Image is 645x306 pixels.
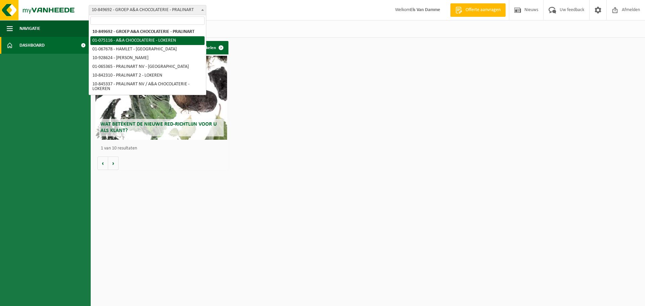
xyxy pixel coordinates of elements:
button: Volgende [108,157,119,170]
li: 10-849692 - GROEP A&A CHOCOLATERIE - PRALINART [90,28,205,36]
a: Alle artikelen [186,41,228,54]
strong: Els Van Damme [410,7,440,12]
li: 10-845337 - PRALINART NV / A&A CHOCOLATERIE - LOKEREN [90,80,205,93]
li: 01-075116 - A&A CHOCOLATERIE - LOKEREN [90,36,205,45]
span: Dashboard [19,37,45,54]
li: 10-928624 - [PERSON_NAME] [90,54,205,62]
span: Offerte aanvragen [464,7,502,13]
span: Navigatie [19,20,40,37]
span: 10-849692 - GROEP A&A CHOCOLATERIE - PRALINART [89,5,206,15]
span: Wat betekent de nieuwe RED-richtlijn voor u als klant? [100,122,217,133]
li: 10-842310 - PRALINART 2 - LOKEREN [90,71,205,80]
a: Wat betekent de nieuwe RED-richtlijn voor u als klant? [95,56,227,140]
p: 1 van 10 resultaten [101,146,225,151]
li: 01-065365 - PRALINART NV - [GEOGRAPHIC_DATA] [90,62,205,71]
button: Vorige [97,157,108,170]
a: Offerte aanvragen [450,3,506,17]
li: 01-067678 - HAMLET - [GEOGRAPHIC_DATA] [90,45,205,54]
